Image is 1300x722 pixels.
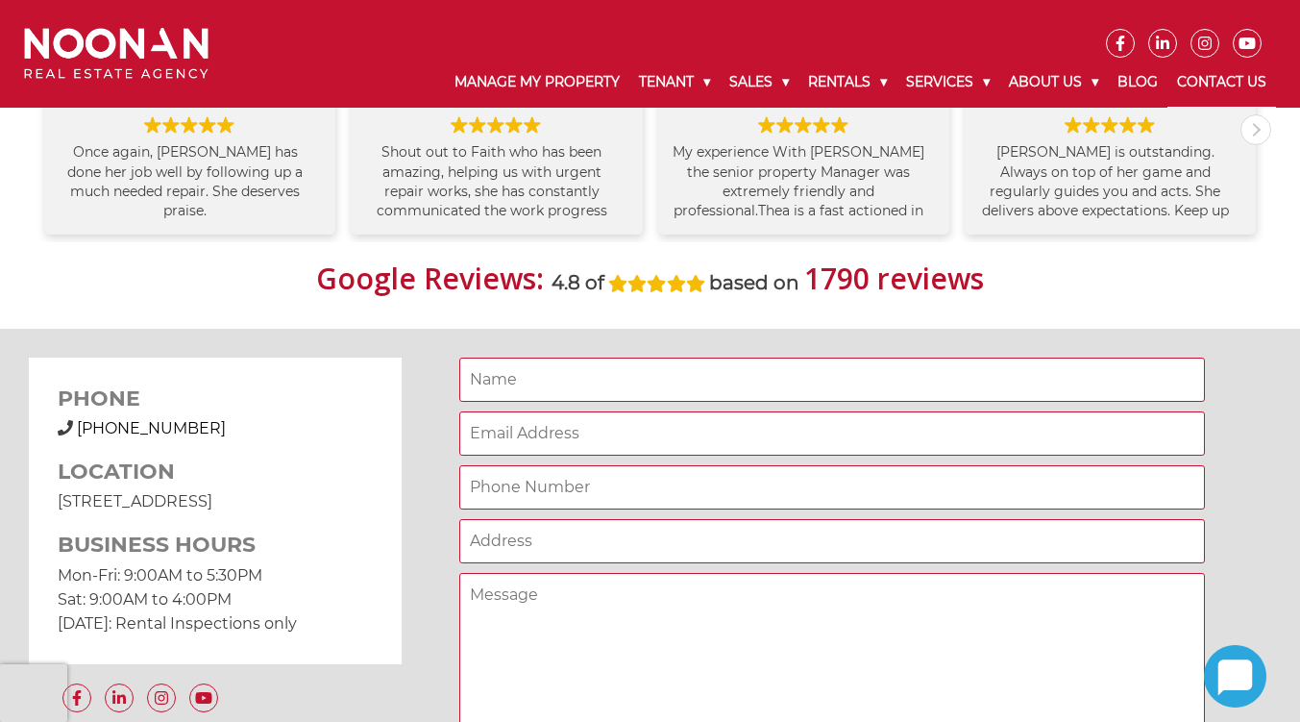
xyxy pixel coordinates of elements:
a: [PHONE_NUMBER] [77,419,226,437]
input: Name [459,358,1205,402]
p: [STREET_ADDRESS] [58,489,373,513]
p: Sat: 9:00AM to 4:00PM [58,587,373,611]
img: Google [144,116,161,134]
div: Shout out to Faith who has been amazing, helping us with urgent repair works, she has constantly ... [365,142,627,220]
h3: PHONE [58,386,373,411]
h3: LOCATION [58,460,373,485]
img: Noonan Real Estate Agency [24,28,208,79]
img: Google [776,116,794,134]
img: Google [1065,116,1082,134]
strong: 1790 reviews [804,259,984,298]
a: Manage My Property [445,58,629,107]
input: Address [459,519,1205,563]
img: Google [795,116,812,134]
a: Tenant [629,58,720,107]
strong: Google Reviews: [316,259,544,298]
img: Google [1138,116,1155,134]
input: Phone Number [459,465,1205,510]
img: Google [487,116,504,134]
input: Email Address [459,411,1205,456]
div: Once again, [PERSON_NAME] has done her job well by following up a much needed repair. She deserve... [59,142,321,220]
img: Google [199,116,216,134]
img: Google [217,116,234,134]
strong: 4.8 of [552,271,604,294]
div: My experience With [PERSON_NAME] the senior property Manager was extremely friendly and professio... [673,142,935,220]
img: Google [162,116,180,134]
img: Google [813,116,830,134]
img: Google [1101,116,1118,134]
a: Sales [720,58,798,107]
img: Google [831,116,848,134]
div: Next review [1241,115,1270,144]
p: [DATE]: Rental Inspections only [58,611,373,635]
img: Google [1083,116,1100,134]
img: Google [469,116,486,134]
a: Services [896,58,999,107]
strong: based on [709,271,799,294]
img: Google [758,116,775,134]
img: Google [181,116,198,134]
div: [PERSON_NAME] is outstanding. Always on top of her game and regularly guides you and acts. She de... [979,142,1241,220]
img: Google [505,116,523,134]
a: Contact Us [1167,58,1276,108]
a: Blog [1108,58,1167,107]
p: Mon-Fri: 9:00AM to 5:30PM [58,563,373,587]
a: About Us [999,58,1108,107]
img: Google [1119,116,1137,134]
h3: BUSINESS HOURS [58,533,373,558]
img: Google [524,116,541,134]
a: Rentals [798,58,896,107]
img: Google [451,116,468,134]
